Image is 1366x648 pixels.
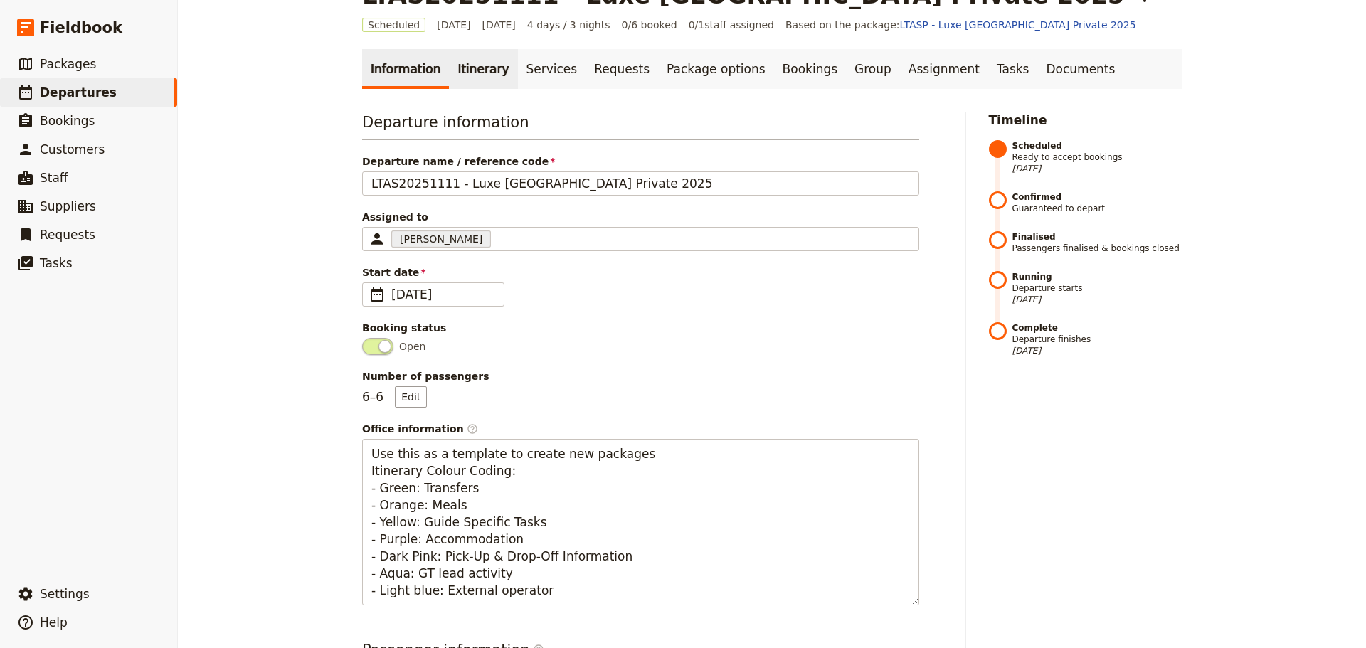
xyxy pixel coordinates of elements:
[362,422,919,436] span: Office information
[40,228,95,242] span: Requests
[362,154,919,169] span: Departure name / reference code
[40,85,117,100] span: Departures
[785,18,1136,32] span: Based on the package:
[774,49,846,89] a: Bookings
[1037,49,1123,89] a: Documents
[1012,345,1182,356] span: [DATE]
[1012,271,1182,305] span: Departure starts
[40,114,95,128] span: Bookings
[518,49,586,89] a: Services
[1012,231,1182,254] span: Passengers finalised & bookings closed
[40,615,68,630] span: Help
[1012,191,1182,214] span: Guaranteed to depart
[40,142,105,156] span: Customers
[449,49,517,89] a: Itinerary
[40,256,73,270] span: Tasks
[40,587,90,601] span: Settings
[586,49,658,89] a: Requests
[988,49,1038,89] a: Tasks
[900,19,1136,31] a: LTASP - Luxe [GEOGRAPHIC_DATA] Private 2025
[1012,140,1182,152] strong: Scheduled
[362,265,919,280] span: Start date
[900,49,988,89] a: Assignment
[494,230,497,248] input: Assigned to[PERSON_NAME]Clear input
[362,210,919,224] span: Assigned to
[1012,140,1182,174] span: Ready to accept bookings
[1012,191,1182,203] strong: Confirmed
[467,423,478,435] span: ​
[437,18,516,32] span: [DATE] – [DATE]
[362,439,919,605] textarea: Office information​
[391,286,495,303] span: [DATE]
[40,171,68,185] span: Staff
[399,339,425,354] span: Open
[527,18,610,32] span: 4 days / 3 nights
[1012,322,1182,356] span: Departure finishes
[1012,322,1182,334] strong: Complete
[689,18,774,32] span: 0 / 1 staff assigned
[40,17,122,38] span: Fieldbook
[40,57,96,71] span: Packages
[400,232,482,246] span: [PERSON_NAME]
[1012,231,1182,243] strong: Finalised
[40,199,96,213] span: Suppliers
[989,112,1182,129] h2: Timeline
[369,286,386,303] span: ​
[1012,294,1182,305] span: [DATE]
[362,49,449,89] a: Information
[846,49,900,89] a: Group
[362,18,425,32] span: Scheduled
[362,321,919,335] div: Booking status
[362,386,427,408] p: 6 – 6
[622,18,677,32] span: 0/6 booked
[362,171,919,196] input: Departure name / reference code
[1012,271,1182,282] strong: Running
[658,49,773,89] a: Package options
[395,386,427,408] button: Number of passengers6–6
[362,112,919,140] h3: Departure information
[1012,163,1182,174] span: [DATE]
[362,369,919,383] span: Number of passengers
